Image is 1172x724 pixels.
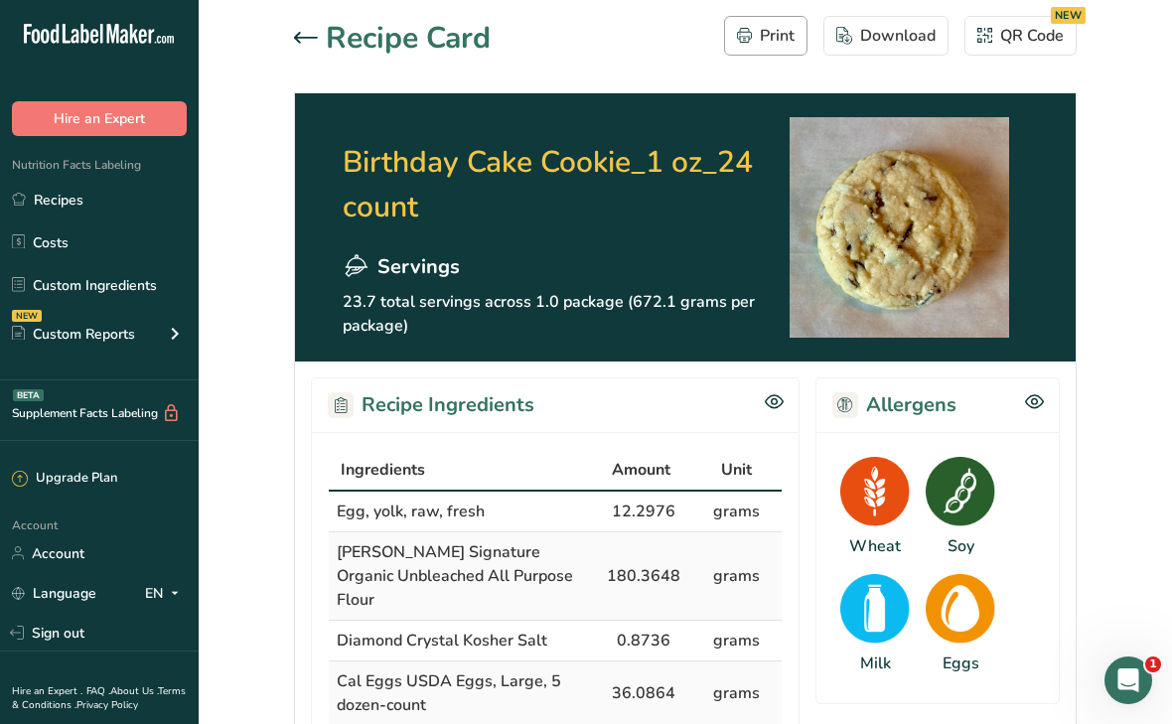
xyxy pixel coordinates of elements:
td: 180.3648 [595,532,692,621]
div: NEW [12,310,42,322]
td: 0.8736 [595,621,692,661]
span: Servings [377,252,460,282]
div: Wheat [849,534,901,558]
div: Upgrade Plan [12,469,117,489]
div: Eggs [943,652,979,675]
span: Unit [721,458,752,482]
div: Milk [860,652,891,675]
div: QR Code [977,24,1064,48]
div: NEW [1051,7,1086,24]
div: BETA [13,389,44,401]
a: Terms & Conditions . [12,684,186,712]
div: EN [145,581,187,605]
img: Milk [840,574,910,644]
button: QR Code NEW [964,16,1077,56]
span: Egg, yolk, raw, fresh [337,501,485,522]
span: 1 [1145,656,1161,672]
a: About Us . [110,684,158,698]
h2: Birthday Cake Cookie_1 oz_24 count [343,117,770,252]
span: Cal Eggs USDA Eggs, Large, 5 dozen-count [337,670,561,716]
span: Amount [612,458,670,482]
a: FAQ . [86,684,110,698]
span: Ingredients [341,458,425,482]
a: Privacy Policy [76,698,138,712]
button: Print [724,16,807,56]
iframe: Intercom live chat [1104,656,1152,704]
button: Hire an Expert [12,101,187,136]
div: Download [836,24,936,48]
img: Soy [926,457,995,526]
h2: Allergens [832,390,956,420]
td: 12.2976 [595,492,692,532]
img: Wheat [840,457,910,526]
a: Language [12,576,96,611]
h2: Recipe Ingredients [328,390,534,420]
button: Download [823,16,949,56]
h1: Recipe Card [326,16,491,61]
a: Hire an Expert . [12,684,82,698]
div: Print [737,24,795,48]
td: grams [692,532,782,621]
td: grams [692,492,782,532]
span: Diamond Crystal Kosher Salt [337,630,547,652]
div: Soy [948,534,974,558]
img: Eggs [926,574,995,644]
p: 23.7 total servings across 1.0 package (672.1 grams per package) [343,290,770,338]
div: Custom Reports [12,324,135,345]
span: [PERSON_NAME] Signature Organic Unbleached All Purpose Flour [337,541,573,611]
td: grams [692,621,782,661]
